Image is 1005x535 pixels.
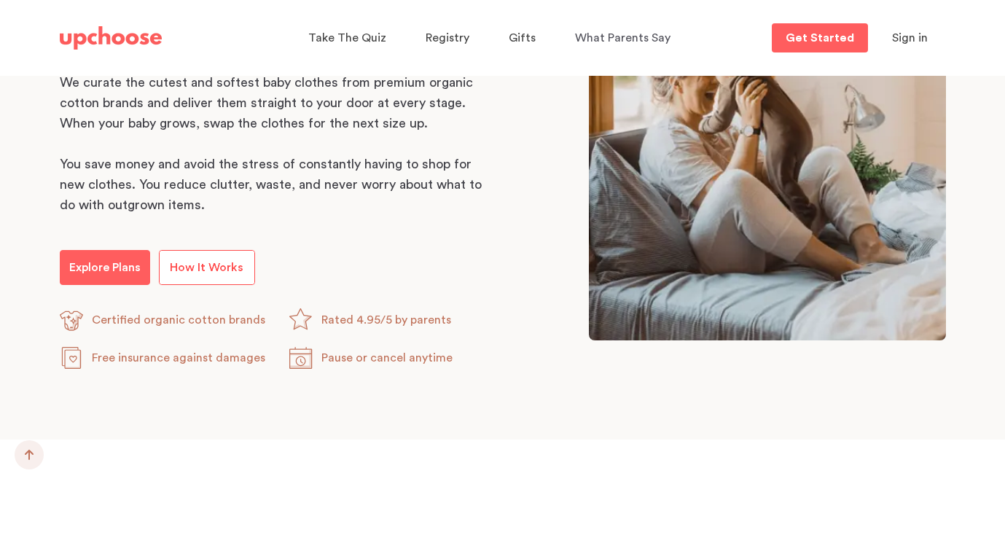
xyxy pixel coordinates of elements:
span: Gifts [509,32,536,44]
a: Registry [426,24,474,52]
span: Sign in [892,32,928,44]
span: Rated 4.95/5 by parents [321,314,451,326]
span: Registry [426,32,469,44]
a: Get Started [772,23,868,52]
span: Free insurance against damages [92,352,265,364]
span: Take The Quiz [308,32,386,44]
a: Take The Quiz [308,24,391,52]
p: Explore Plans [69,259,141,276]
span: Certified organic cotton brands [92,314,265,326]
img: UpChoose [60,26,162,50]
a: How It Works [159,250,255,285]
p: Get Started [786,32,854,44]
a: What Parents Say [575,24,675,52]
span: Pause or cancel anytime [321,352,453,364]
a: Gifts [509,24,540,52]
a: Explore Plans [60,250,150,285]
p: We curate the cutest and softest baby clothes from premium organic cotton brands and deliver them... [60,72,490,133]
button: Sign in [874,23,946,52]
span: What Parents Say [575,32,670,44]
p: You save money and avoid the stress of constantly having to shop for new clothes. You reduce clut... [60,154,490,215]
span: How It Works [170,262,243,273]
a: UpChoose [60,23,162,53]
